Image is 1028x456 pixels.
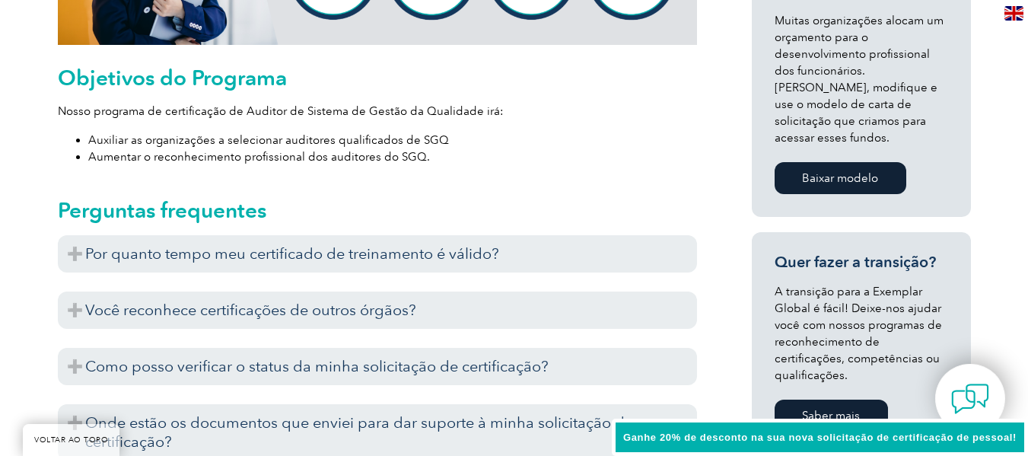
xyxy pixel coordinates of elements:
font: Auxiliar as organizações a selecionar auditores qualificados de SGQ [88,133,449,147]
img: en [1004,6,1023,21]
font: Perguntas frequentes [58,197,266,223]
img: contact-chat.png [951,380,989,418]
font: Quer fazer a transição? [775,253,936,271]
font: Baixar modelo [802,171,878,185]
font: Você reconhece certificações de outros órgãos? [85,301,416,319]
font: A transição para a Exemplar Global é fácil! Deixe-nos ajudar você com nossos programas de reconhe... [775,285,942,382]
font: Objetivos do Programa [58,65,287,91]
font: Por quanto tempo meu certificado de treinamento é válido? [85,244,499,263]
font: Nosso programa de certificação de Auditor de Sistema de Gestão da Qualidade irá: [58,104,504,118]
a: Baixar modelo [775,162,906,194]
font: Ganhe 20% de desconto na sua nova solicitação de certificação de pessoal! [623,432,1017,443]
a: Saber mais [775,400,888,432]
font: VOLTAR AO TOPO [34,435,108,445]
font: Onde estão os documentos que enviei para dar suporte à minha solicitação de certificação? [85,413,633,451]
font: Aumentar o reconhecimento profissional dos auditores do SGQ. [88,150,430,164]
font: Muitas organizações alocam um orçamento para o desenvolvimento profissional dos funcionários. [PE... [775,14,944,145]
font: Saber mais [802,409,860,423]
a: VOLTAR AO TOPO [23,424,119,456]
font: Como posso verificar o status da minha solicitação de certificação? [85,357,549,375]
